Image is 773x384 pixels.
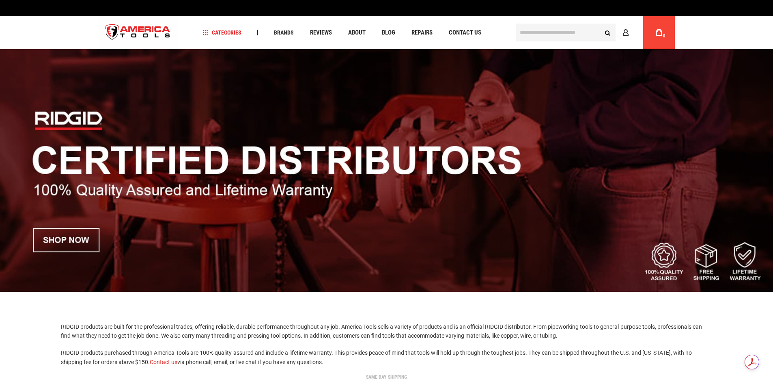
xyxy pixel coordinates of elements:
[449,30,481,36] span: Contact Us
[408,27,436,38] a: Repairs
[348,30,366,36] span: About
[274,30,294,35] span: Brands
[663,34,665,38] span: 0
[345,27,369,38] a: About
[651,16,667,49] a: 0
[378,27,399,38] a: Blog
[270,27,297,38] a: Brands
[600,25,616,40] button: Search
[202,30,241,35] span: Categories
[306,27,336,38] a: Reviews
[150,359,177,365] a: Contact us
[99,17,177,48] img: America Tools
[382,30,395,36] span: Blog
[199,27,245,38] a: Categories
[97,375,677,380] div: SAME DAY SHIPPING
[411,30,433,36] span: Repairs
[61,322,712,341] p: RIDGID products are built for the professional trades, offering reliable, durable performance thr...
[99,17,177,48] a: store logo
[310,30,332,36] span: Reviews
[445,27,485,38] a: Contact Us
[61,348,712,367] p: RIDGID products purchased through America Tools are 100% quality-assured and include a lifetime w...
